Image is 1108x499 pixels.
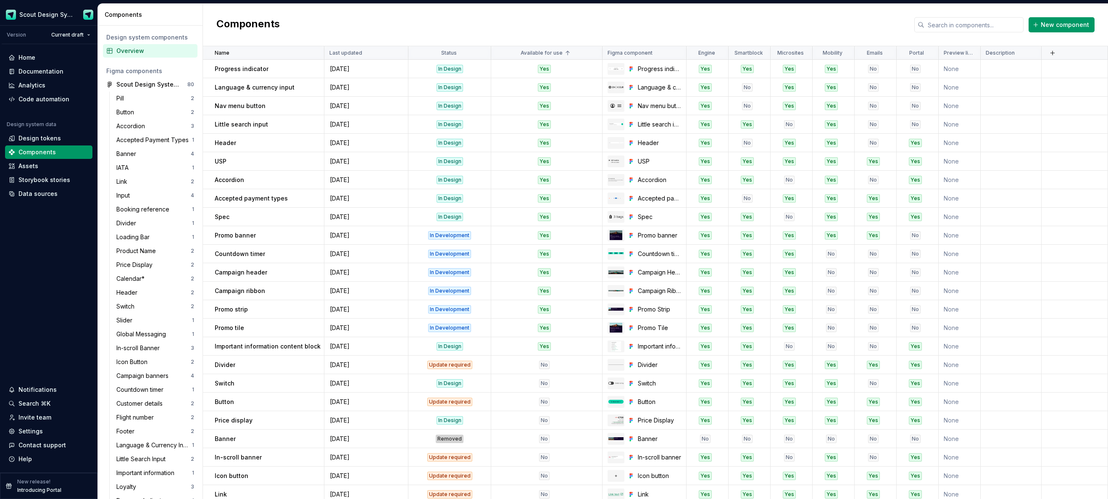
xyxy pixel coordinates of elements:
[825,102,838,110] div: Yes
[216,17,280,32] h2: Components
[741,176,754,184] div: Yes
[939,60,981,78] td: None
[437,157,463,166] div: In Design
[608,67,624,70] img: Progress indicator
[113,216,197,230] a: Divider1
[191,456,194,462] div: 2
[215,139,236,147] p: Header
[192,220,194,227] div: 1
[867,194,880,203] div: Yes
[924,17,1024,32] input: Search in components...
[939,245,981,263] td: None
[437,213,463,221] div: In Design
[113,133,197,147] a: Accepted Payment Types1
[83,10,93,20] img: Design Ops
[699,213,712,221] div: Yes
[784,176,795,184] div: No
[116,330,169,338] div: Global Messaging
[191,414,194,421] div: 2
[113,425,197,438] a: Footer2
[699,102,712,110] div: Yes
[867,213,880,221] div: Yes
[18,441,66,449] div: Contact support
[116,275,148,283] div: Calendar*
[106,33,194,42] div: Design system components
[18,176,70,184] div: Storybook stories
[191,178,194,185] div: 2
[116,108,137,116] div: Button
[608,252,624,255] img: Countdown timer
[611,471,621,481] img: Icon button
[638,250,681,258] div: Countdown timer
[116,247,159,255] div: Product Name
[113,161,197,174] a: IATA1
[192,331,194,338] div: 1
[910,83,921,92] div: No
[638,102,681,110] div: Nav menu button
[741,65,754,73] div: Yes
[215,213,229,221] p: Spec
[638,65,681,73] div: Progress indicator
[611,341,621,351] img: Important information content block
[116,372,172,380] div: Campaign banners
[47,29,94,41] button: Current draft
[215,83,295,92] p: Language & currency input
[699,157,712,166] div: Yes
[116,316,136,325] div: Slider
[1041,21,1089,29] span: New component
[116,150,139,158] div: Banner
[437,65,463,73] div: In Design
[608,142,624,143] img: Header
[113,230,197,244] a: Loading Bar1
[105,11,199,19] div: Components
[113,452,197,466] a: Little Search Input2
[868,176,879,184] div: No
[116,427,138,436] div: Footer
[2,5,96,24] button: Scout Design SystemDesign Ops
[699,231,712,240] div: Yes
[116,122,148,130] div: Accordion
[939,189,981,208] td: None
[5,159,92,173] a: Assets
[215,120,268,129] p: Little search input
[608,214,624,219] img: Spec
[699,250,712,258] div: Yes
[113,355,197,369] a: Icon Button2
[783,139,796,147] div: Yes
[742,139,753,147] div: No
[18,81,45,90] div: Analytics
[18,427,43,436] div: Settings
[825,65,838,73] div: Yes
[113,147,197,161] a: Banner4
[538,194,551,203] div: Yes
[783,83,796,92] div: Yes
[638,157,681,166] div: USP
[191,123,194,129] div: 3
[784,213,795,221] div: No
[325,213,408,221] div: [DATE]
[608,364,624,365] img: Divider
[939,115,981,134] td: None
[116,455,169,463] div: Little Search Input
[784,120,795,129] div: No
[215,231,256,240] p: Promo banner
[18,413,51,422] div: Invite team
[610,230,623,240] img: Promo banner
[825,176,838,184] div: Yes
[5,425,92,438] a: Settings
[608,290,624,291] img: Campaign Ribbon
[113,92,197,105] a: Pill2
[6,10,16,20] img: e611c74b-76fc-4ef0-bafa-dc494cd4cb8a.png
[699,139,712,147] div: Yes
[113,383,197,396] a: Countdown timer1
[192,470,194,476] div: 1
[192,164,194,171] div: 1
[191,428,194,435] div: 2
[192,137,194,143] div: 1
[909,139,922,147] div: Yes
[191,192,194,199] div: 4
[192,386,194,393] div: 1
[868,139,879,147] div: No
[538,83,551,92] div: Yes
[113,119,197,133] a: Accordion3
